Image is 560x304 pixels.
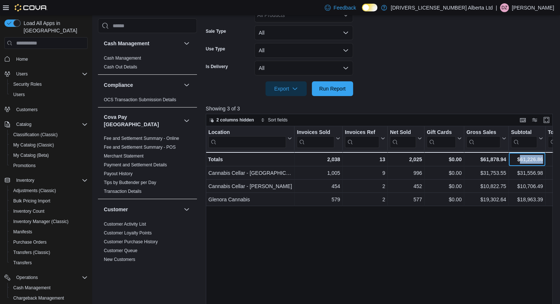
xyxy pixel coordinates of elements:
button: Transfers [7,258,91,268]
span: Users [10,90,88,99]
div: Invoices Sold [297,129,334,148]
div: $0.00 [427,195,462,204]
button: Home [1,53,91,64]
span: Adjustments (Classic) [10,186,88,195]
span: Users [16,71,28,77]
label: Sale Type [206,28,226,34]
span: OCS Transaction Submission Details [104,97,176,103]
div: Location [208,129,286,136]
div: 2,038 [297,155,340,164]
span: Bulk Pricing Import [10,197,88,205]
div: 1,005 [297,169,340,177]
button: Operations [1,272,91,283]
a: Cash Out Details [104,64,137,70]
button: Security Roles [7,79,91,89]
span: Customer Purchase History [104,239,158,245]
a: Purchase Orders [10,238,50,247]
button: Catalog [13,120,34,129]
button: Invoices Sold [297,129,340,148]
span: My Catalog (Classic) [10,141,88,149]
a: Manifests [10,227,35,236]
div: Invoices Sold [297,129,334,136]
div: $10,706.49 [511,182,543,191]
button: Catalog [1,119,91,130]
span: Security Roles [13,81,42,87]
button: Users [1,69,91,79]
div: $0.00 [427,169,462,177]
div: Totals [208,155,292,164]
span: My Catalog (Classic) [13,142,54,148]
a: Transfers (Classic) [10,248,53,257]
div: $31,556.98 [511,169,543,177]
div: 452 [390,182,422,191]
button: Cash Management [182,39,191,48]
span: My Catalog (Beta) [13,152,49,158]
span: Adjustments (Classic) [13,188,56,194]
div: $0.00 [427,182,462,191]
div: 579 [297,195,340,204]
button: All [254,43,353,58]
p: Showing 3 of 3 [206,105,556,112]
div: Doug Zimmerman [500,3,509,12]
h3: Compliance [104,81,133,89]
span: Promotions [10,161,88,170]
button: Inventory [13,176,37,185]
button: Cova Pay [GEOGRAPHIC_DATA] [104,113,181,128]
span: Payment and Settlement Details [104,162,167,168]
a: Fee and Settlement Summary - POS [104,145,176,150]
a: Adjustments (Classic) [10,186,59,195]
button: Gift Cards [427,129,462,148]
span: Cash Management [10,283,88,292]
a: Cash Management [104,56,141,61]
span: Operations [16,275,38,280]
button: Manifests [7,227,91,237]
button: Keyboard shortcuts [518,116,527,124]
input: Dark Mode [362,4,377,11]
button: Compliance [182,81,191,89]
div: Subtotal [511,129,537,136]
span: Inventory Count [13,208,45,214]
button: Export [265,81,307,96]
div: $19,302.64 [466,195,506,204]
span: Users [13,70,88,78]
p: [PERSON_NAME] [512,3,554,12]
div: Customer [98,220,197,267]
span: Transaction Details [104,188,141,194]
button: My Catalog (Beta) [7,150,91,160]
button: Cova Pay [GEOGRAPHIC_DATA] [182,116,191,125]
div: 2,025 [390,155,422,164]
div: 454 [297,182,340,191]
button: Transfers (Classic) [7,247,91,258]
a: Bulk Pricing Import [10,197,53,205]
a: New Customers [104,257,135,262]
a: OCS Transaction Submission Details [104,97,176,102]
button: All [254,25,353,40]
div: $0.00 [427,155,462,164]
button: Cash Management [7,283,91,293]
span: Bulk Pricing Import [13,198,50,204]
div: $10,822.75 [466,182,506,191]
span: Cash Management [13,285,50,291]
div: $31,753.55 [466,169,506,177]
div: Cannabis Cellar - [GEOGRAPHIC_DATA] [208,169,292,177]
button: Cash Management [104,40,181,47]
button: Adjustments (Classic) [7,185,91,196]
button: Classification (Classic) [7,130,91,140]
span: Tips by Budtender per Day [104,180,156,185]
span: Transfers [10,258,88,267]
span: 2 columns hidden [216,117,254,123]
div: Net Sold [390,129,416,148]
span: Operations [13,273,88,282]
button: 2 columns hidden [206,116,257,124]
div: $61,878.94 [466,155,506,164]
div: 577 [390,195,422,204]
span: Users [13,92,25,98]
button: Users [13,70,31,78]
a: Transaction Details [104,189,141,194]
span: Inventory Manager (Classic) [10,217,88,226]
a: Inventory Manager (Classic) [10,217,71,226]
a: Customer Loyalty Points [104,230,152,236]
div: 9 [345,169,385,177]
